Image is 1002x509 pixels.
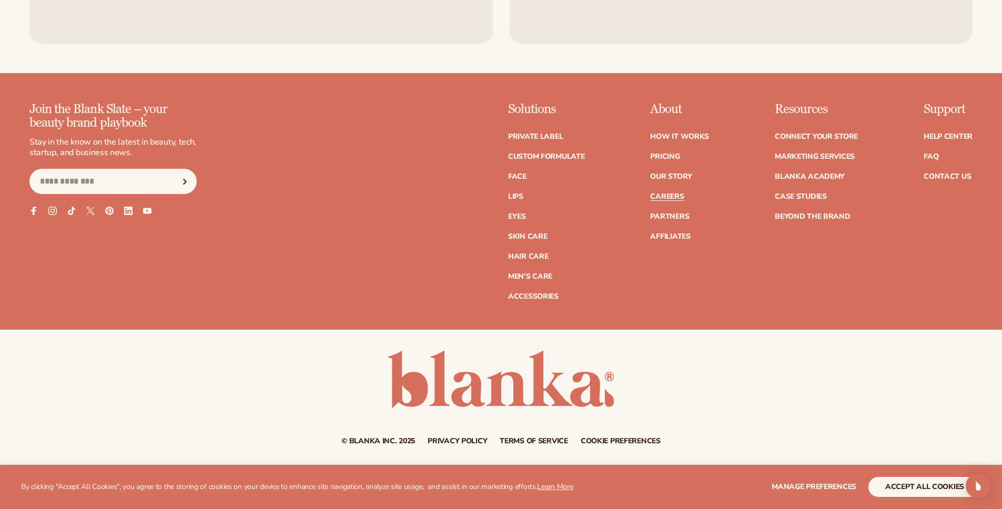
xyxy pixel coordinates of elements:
[650,103,709,116] p: About
[772,477,856,497] button: Manage preferences
[650,173,692,180] a: Our Story
[650,213,689,220] a: Partners
[775,173,845,180] a: Blanka Academy
[508,233,547,240] a: Skin Care
[650,193,684,200] a: Careers
[537,482,573,492] a: Learn More
[428,437,487,445] a: Privacy policy
[924,153,938,160] a: FAQ
[775,103,858,116] p: Resources
[21,483,573,492] p: By clicking "Accept All Cookies", you agree to the storing of cookies on your device to enhance s...
[508,293,559,300] a: Accessories
[650,133,709,140] a: How It Works
[508,193,523,200] a: Lips
[775,133,858,140] a: Connect your store
[173,169,196,194] button: Subscribe
[500,437,568,445] a: Terms of service
[508,133,563,140] a: Private label
[508,173,527,180] a: Face
[29,137,197,159] p: Stay in the know on the latest in beauty, tech, startup, and business news.
[772,482,856,492] span: Manage preferences
[868,477,981,497] button: accept all cookies
[581,437,661,445] a: Cookie preferences
[775,193,827,200] a: Case Studies
[924,133,973,140] a: Help Center
[508,213,526,220] a: Eyes
[650,153,680,160] a: Pricing
[508,273,552,280] a: Men's Care
[650,233,690,240] a: Affiliates
[775,213,851,220] a: Beyond the brand
[966,473,991,498] div: Open Intercom Messenger
[508,103,585,116] p: Solutions
[775,153,855,160] a: Marketing services
[29,103,197,130] p: Join the Blank Slate – your beauty brand playbook
[924,103,973,116] p: Support
[924,173,971,180] a: Contact Us
[508,253,548,260] a: Hair Care
[508,153,585,160] a: Custom formulate
[341,436,415,446] small: © Blanka Inc. 2025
